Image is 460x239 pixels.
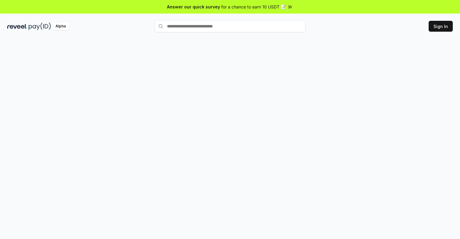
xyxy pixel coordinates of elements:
[7,23,27,30] img: reveel_dark
[221,4,286,10] span: for a chance to earn 10 USDT 📝
[52,23,69,30] div: Alpha
[429,21,453,32] button: Sign In
[167,4,220,10] span: Answer our quick survey
[29,23,51,30] img: pay_id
